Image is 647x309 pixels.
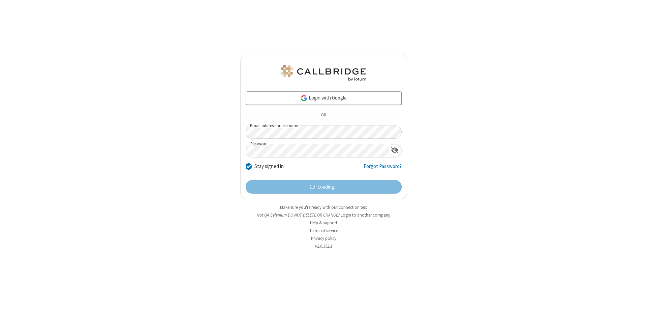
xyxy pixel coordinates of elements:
li: v2.6.352.1 [240,243,407,249]
a: Make sure you're ready with our connection test [280,204,367,210]
a: Help & support [310,220,337,226]
label: Stay signed in [254,163,284,170]
button: Loading... [246,180,402,194]
input: Email address or username [246,125,402,139]
li: Not QA Selenium DO NOT DELETE OR CHANGE? [240,212,407,218]
span: Loading... [317,183,337,191]
a: Privacy policy [311,235,336,241]
input: Password [246,144,388,157]
a: Forgot Password? [364,163,402,175]
span: OR [318,111,329,120]
div: Show password [388,144,401,157]
a: Terms of service [309,228,338,233]
a: Login with Google [246,91,402,105]
button: Login to another company [341,212,390,218]
img: QA Selenium DO NOT DELETE OR CHANGE [280,65,367,81]
img: google-icon.png [300,94,308,102]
